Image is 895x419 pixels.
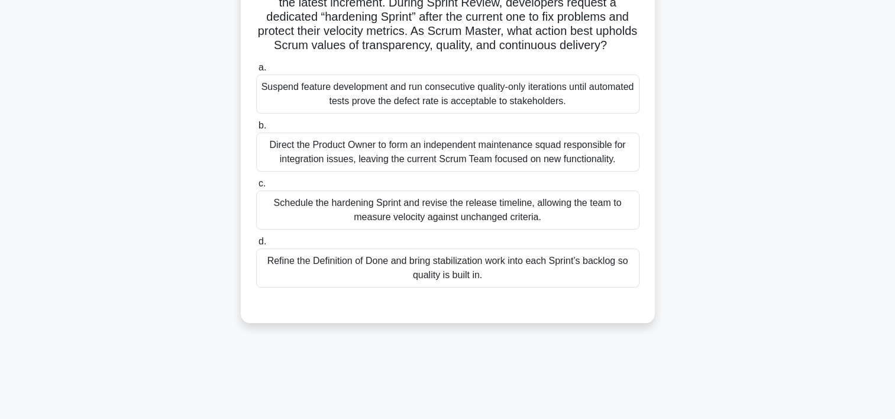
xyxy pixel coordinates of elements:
div: Schedule the hardening Sprint and revise the release timeline, allowing the team to measure veloc... [256,191,639,230]
span: b. [259,120,266,130]
div: Direct the Product Owner to form an independent maintenance squad responsible for integration iss... [256,133,639,172]
div: Refine the Definition of Done and bring stabilization work into each Sprint’s backlog so quality ... [256,249,639,288]
span: c. [259,178,266,188]
div: Suspend feature development and run consecutive quality-only iterations until automated tests pro... [256,75,639,114]
span: a. [259,62,266,72]
span: d. [259,236,266,246]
